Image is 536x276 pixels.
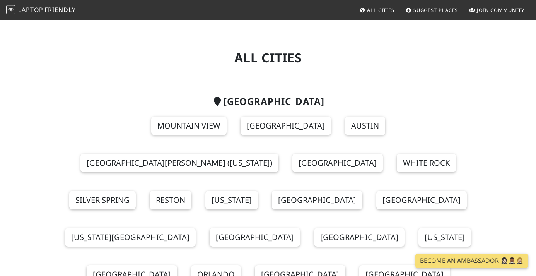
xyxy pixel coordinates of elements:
[6,3,76,17] a: LaptopFriendly LaptopFriendly
[80,154,278,172] a: [GEOGRAPHIC_DATA][PERSON_NAME] ([US_STATE])
[52,96,484,107] h2: [GEOGRAPHIC_DATA]
[44,5,75,14] span: Friendly
[413,7,458,14] span: Suggest Places
[241,117,331,135] a: [GEOGRAPHIC_DATA]
[69,191,136,209] a: Silver Spring
[418,228,471,247] a: [US_STATE]
[18,5,43,14] span: Laptop
[397,154,456,172] a: White Rock
[314,228,405,247] a: [GEOGRAPHIC_DATA]
[376,191,467,209] a: [GEOGRAPHIC_DATA]
[205,191,258,209] a: [US_STATE]
[272,191,362,209] a: [GEOGRAPHIC_DATA]
[403,3,461,17] a: Suggest Places
[292,154,383,172] a: [GEOGRAPHIC_DATA]
[356,3,398,17] a: All Cities
[150,191,191,209] a: Reston
[52,50,484,65] h1: All Cities
[477,7,524,14] span: Join Community
[345,117,385,135] a: Austin
[6,5,15,14] img: LaptopFriendly
[151,117,227,135] a: Mountain View
[367,7,394,14] span: All Cities
[210,228,300,247] a: [GEOGRAPHIC_DATA]
[466,3,527,17] a: Join Community
[415,254,528,268] a: Become an Ambassador 🤵🏻‍♀️🤵🏾‍♂️🤵🏼‍♀️
[65,228,196,247] a: [US_STATE][GEOGRAPHIC_DATA]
